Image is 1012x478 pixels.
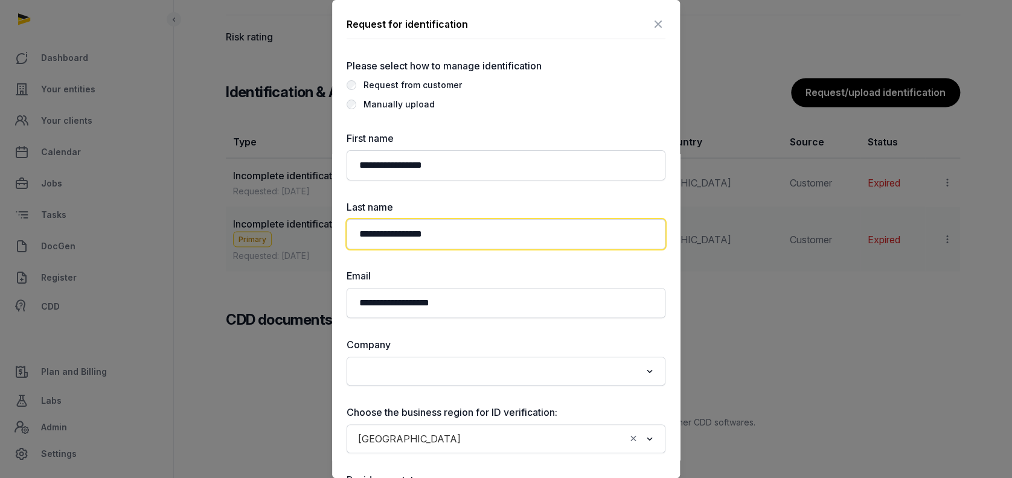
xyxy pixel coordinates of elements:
[347,100,356,109] input: Manually upload
[363,97,435,112] div: Manually upload
[353,428,659,450] div: Search for option
[347,131,665,145] label: First name
[353,360,659,382] div: Search for option
[355,430,464,447] span: [GEOGRAPHIC_DATA]
[347,80,356,90] input: Request from customer
[347,200,665,214] label: Last name
[628,430,639,447] button: Clear Selected
[347,269,665,283] label: Email
[363,78,462,92] div: Request from customer
[347,17,468,31] div: Request for identification
[466,430,625,447] input: Search for option
[347,337,665,352] label: Company
[347,59,665,73] label: Please select how to manage identification
[347,405,665,419] label: Choose the business region for ID verification:
[354,363,641,380] input: Search for option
